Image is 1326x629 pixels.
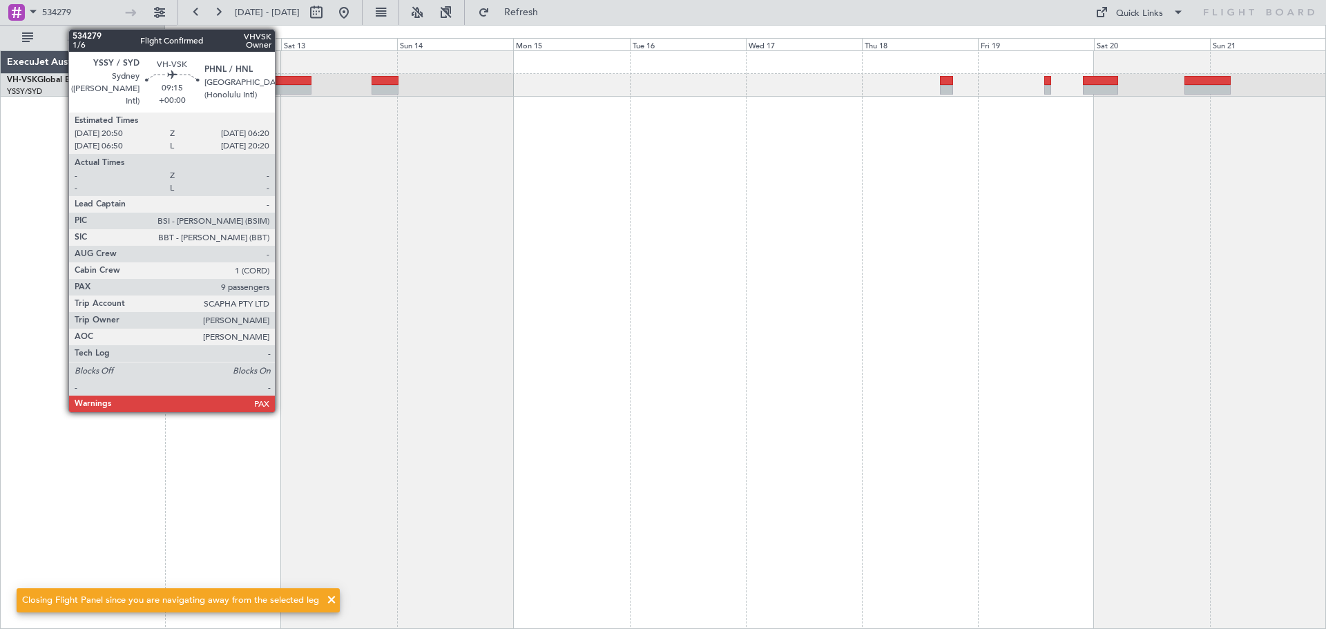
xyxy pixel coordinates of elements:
div: Closing Flight Panel since you are navigating away from the selected leg [22,594,319,608]
span: VH-VSK [7,76,37,84]
div: Wed 17 [746,38,862,50]
button: All Aircraft [15,27,150,49]
div: Sun 21 [1210,38,1326,50]
a: VH-VSKGlobal Express XRS [7,76,113,84]
div: Fri 19 [978,38,1094,50]
span: [DATE] - [DATE] [235,6,300,19]
div: [DATE] [167,28,191,39]
div: Quick Links [1116,7,1163,21]
span: Refresh [492,8,550,17]
button: Quick Links [1088,1,1191,23]
span: All Aircraft [36,33,146,43]
div: Sun 14 [397,38,513,50]
input: Trip Number [42,2,122,23]
button: Refresh [472,1,555,23]
a: YSSY/SYD [7,86,42,97]
div: Fri 12 [165,38,281,50]
div: Thu 18 [862,38,978,50]
div: Sat 20 [1094,38,1210,50]
div: Tue 16 [630,38,746,50]
div: Sat 13 [281,38,397,50]
div: Mon 15 [513,38,629,50]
